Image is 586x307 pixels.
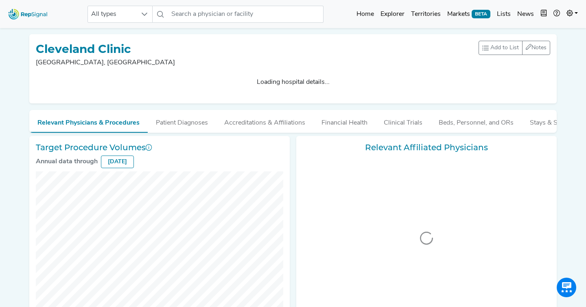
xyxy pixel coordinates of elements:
button: Beds, Personnel, and ORs [431,110,522,132]
p: Loading hospital details... [39,77,547,87]
span: Notes [531,45,547,51]
div: Annual data through [36,157,98,167]
a: Home [353,6,377,22]
button: Financial Health [313,110,376,132]
span: BETA [472,10,490,18]
button: Intel Book [537,6,550,22]
h3: Target Procedure Volumes [36,143,283,152]
div: toolbar [479,41,550,55]
input: Search a physician or facility [168,6,324,23]
button: Patient Diagnoses [148,110,216,132]
button: Accreditations & Affiliations [216,110,313,132]
button: Add to List [479,41,523,55]
a: News [514,6,537,22]
a: Explorer [377,6,408,22]
span: All types [88,6,137,22]
button: Relevant Physicians & Procedures [29,110,148,133]
h1: Cleveland Clinic [36,42,175,56]
a: Territories [408,6,444,22]
a: Lists [494,6,514,22]
span: Add to List [490,44,519,52]
a: MarketsBETA [444,6,494,22]
p: [GEOGRAPHIC_DATA], [GEOGRAPHIC_DATA] [36,58,175,68]
button: Stays & Services [522,110,586,132]
button: Clinical Trials [376,110,431,132]
div: [DATE] [101,156,134,168]
button: Notes [522,41,550,55]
